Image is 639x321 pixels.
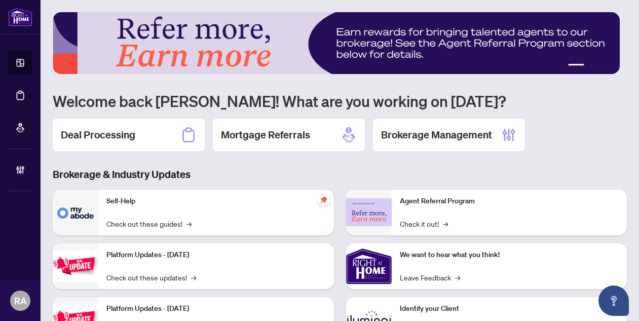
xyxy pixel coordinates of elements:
span: → [443,218,448,229]
button: 2 [588,64,592,68]
p: Platform Updates - [DATE] [106,249,326,261]
span: RA [14,294,27,308]
img: Slide 0 [53,12,620,74]
button: 4 [605,64,609,68]
h2: Mortgage Referrals [221,128,310,142]
a: Check out these guides!→ [106,218,192,229]
h2: Brokerage Management [381,128,492,142]
button: Open asap [598,286,629,316]
span: → [455,272,460,283]
a: Check out these updates!→ [106,272,196,283]
img: We want to hear what you think! [346,243,392,289]
p: Platform Updates - [DATE] [106,303,326,314]
img: Agent Referral Program [346,198,392,226]
a: Leave Feedback→ [400,272,460,283]
img: Platform Updates - July 21, 2025 [53,250,98,282]
h3: Brokerage & Industry Updates [53,167,627,182]
button: 5 [613,64,617,68]
button: 3 [596,64,600,68]
p: Self-Help [106,196,326,207]
button: 1 [568,64,584,68]
span: pushpin [318,194,330,206]
p: We want to hear what you think! [400,249,619,261]
p: Agent Referral Program [400,196,619,207]
h2: Deal Processing [61,128,135,142]
h1: Welcome back [PERSON_NAME]! What are you working on [DATE]? [53,91,627,111]
span: → [186,218,192,229]
p: Identify your Client [400,303,619,314]
img: logo [8,8,32,26]
img: Self-Help [53,190,98,235]
span: → [191,272,196,283]
a: Check it out!→ [400,218,448,229]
